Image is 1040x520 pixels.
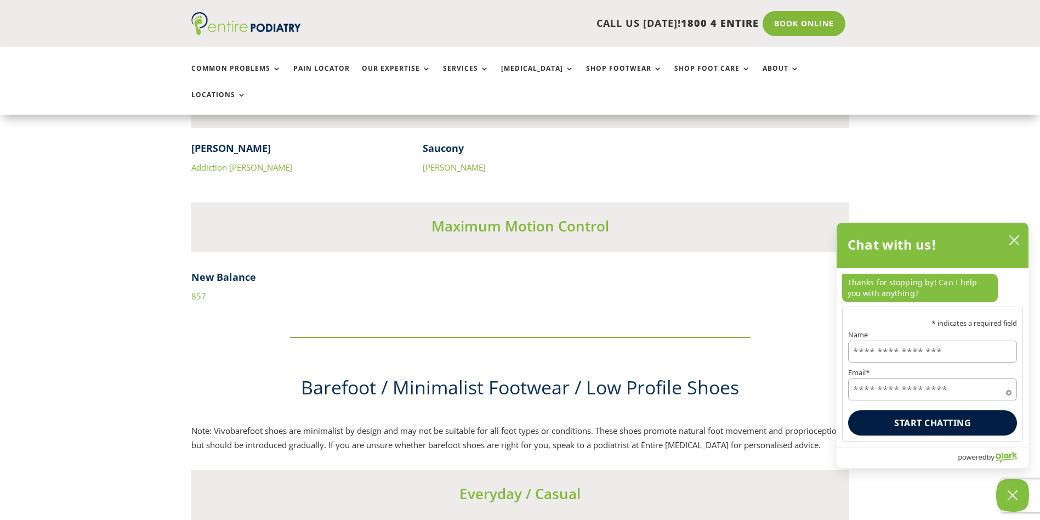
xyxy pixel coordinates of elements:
a: About [763,65,799,88]
span: Required field [1006,388,1011,393]
h4: Saucony [423,142,618,161]
a: Shop Foot Care [674,65,751,88]
h2: ​Barefoot / Minimalist Footwear / Low Profile Shoes [191,375,849,406]
h4: New Balance [191,270,849,290]
button: Start chatting [848,410,1017,436]
h3: Everyday / Casual [191,484,849,509]
p: * indicates a required field [848,320,1017,327]
div: olark chatbox [836,222,1029,468]
a: Powered by Olark [958,448,1028,468]
input: Email [848,378,1017,400]
a: Common Problems [191,65,281,88]
span: powered [958,450,986,464]
span: by [987,450,994,464]
h2: Chat with us! [848,234,937,256]
span: 1800 4 ENTIRE [681,16,759,30]
a: Shop Footwear [586,65,662,88]
button: Close Chatbox [996,479,1029,512]
a: [MEDICAL_DATA] [501,65,574,88]
a: Services [443,65,489,88]
a: Pain Locator [293,65,350,88]
label: Name [848,331,1017,338]
a: Book Online [763,11,845,36]
a: [PERSON_NAME] [423,162,486,173]
a: Entire Podiatry [191,26,301,37]
div: chat [837,268,1028,307]
a: Locations [191,91,246,115]
p: Thanks for stopping by! Can I help you with anything? [842,274,998,302]
a: Addiction [PERSON_NAME] [191,162,292,173]
input: Name [848,341,1017,363]
img: logo (1) [191,12,301,35]
button: close chatbox [1005,232,1023,248]
h3: Maximum Motion Control [191,216,849,241]
label: Email* [848,370,1017,377]
a: 857 [191,291,206,302]
a: Our Expertise [362,65,431,88]
h4: [PERSON_NAME] [191,142,387,161]
p: CALL US [DATE]! [343,16,759,31]
p: Note: Vivobarefoot shoes are minimalist by design and may not be suitable for all foot types or c... [191,424,849,452]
